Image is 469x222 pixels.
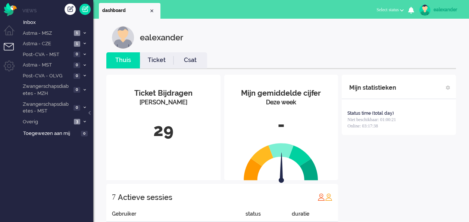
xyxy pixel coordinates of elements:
[99,3,160,19] li: Dashboard
[22,101,71,115] span: Zwangerschapsdiabetes - MST
[372,2,408,19] li: Select status
[230,88,333,99] div: Mijn gemiddelde cijfer
[22,51,71,58] span: Post-CVA - MST
[418,4,462,16] a: ealexander
[74,41,80,47] span: 1
[112,98,215,107] div: [PERSON_NAME]
[112,118,215,143] div: 29
[4,25,21,42] li: Dashboard menu
[325,193,332,201] img: profile_orange.svg
[140,56,173,65] a: Ticket
[106,52,140,68] li: Thuis
[22,62,71,69] span: Astma - MST
[318,193,325,201] img: profile_red.svg
[74,87,80,93] span: 0
[292,210,338,222] div: duratie
[266,152,298,185] img: arrow.svg
[22,83,71,97] span: Zwangerschapsdiabetes - MZH
[74,73,80,79] span: 0
[230,112,333,137] div: -
[22,7,93,14] li: Views
[246,210,292,222] div: status
[4,61,21,77] li: Admin menu
[81,131,88,136] span: 0
[434,6,462,13] div: ealexander
[74,30,80,36] span: 1
[140,26,183,49] div: ealexander
[118,190,172,205] div: Actieve sessies
[347,110,394,117] div: Status time (total day)
[22,18,93,26] a: Inbox
[4,3,17,16] img: flow_omnibird.svg
[173,56,207,65] a: Csat
[419,4,431,16] img: avatar
[149,8,155,14] div: Close tab
[106,56,140,65] a: Thuis
[244,143,318,181] img: semi_circle.svg
[102,7,149,14] span: dashboard
[349,80,396,95] div: Mijn statistieken
[74,52,80,57] span: 0
[4,43,21,60] li: Tickets menu
[372,4,408,15] button: Select status
[4,5,17,10] a: Omnidesk
[106,210,246,222] div: Gebruiker
[22,129,93,137] a: Toegewezen aan mij 0
[74,119,80,124] span: 3
[230,98,333,107] div: Deze week
[23,130,79,137] span: Toegewezen aan mij
[65,4,76,15] div: Creëer ticket
[112,88,215,99] div: Ticket Bijdragen
[173,52,207,68] li: Csat
[74,105,80,111] span: 0
[347,117,396,129] span: Niet beschikbaar: 01:00:21 Online: 03:17:38
[112,26,134,49] img: customer.svg
[22,73,71,80] span: Post-CVA - OLVG
[79,4,91,15] a: Quick Ticket
[140,52,173,68] li: Ticket
[22,118,72,126] span: Overig
[22,30,72,37] span: Astma - MSZ
[23,19,93,26] span: Inbox
[376,7,399,12] span: Select status
[74,62,80,68] span: 0
[112,189,116,204] div: 7
[22,40,72,47] span: Astma - CZE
